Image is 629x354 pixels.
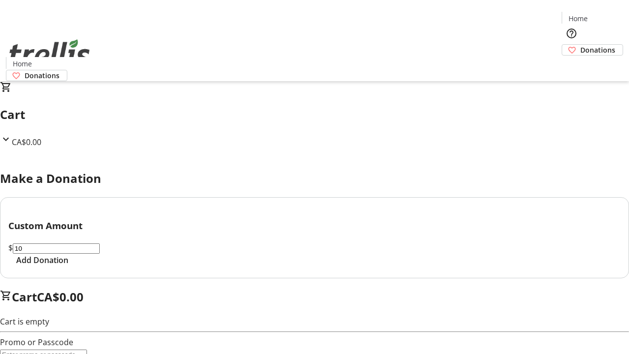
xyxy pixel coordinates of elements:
span: Home [569,13,588,24]
a: Home [562,13,594,24]
span: Donations [25,70,59,81]
button: Add Donation [8,254,76,266]
img: Orient E2E Organization TZ0e4Lxq4E's Logo [6,29,93,78]
span: Add Donation [16,254,68,266]
a: Home [6,59,38,69]
a: Donations [562,44,623,56]
span: Donations [580,45,615,55]
a: Donations [6,70,67,81]
input: Donation Amount [13,243,100,254]
button: Help [562,24,581,43]
span: $ [8,242,13,253]
span: Home [13,59,32,69]
span: CA$0.00 [37,289,84,305]
h3: Custom Amount [8,219,621,233]
span: CA$0.00 [12,137,41,147]
button: Cart [562,56,581,75]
